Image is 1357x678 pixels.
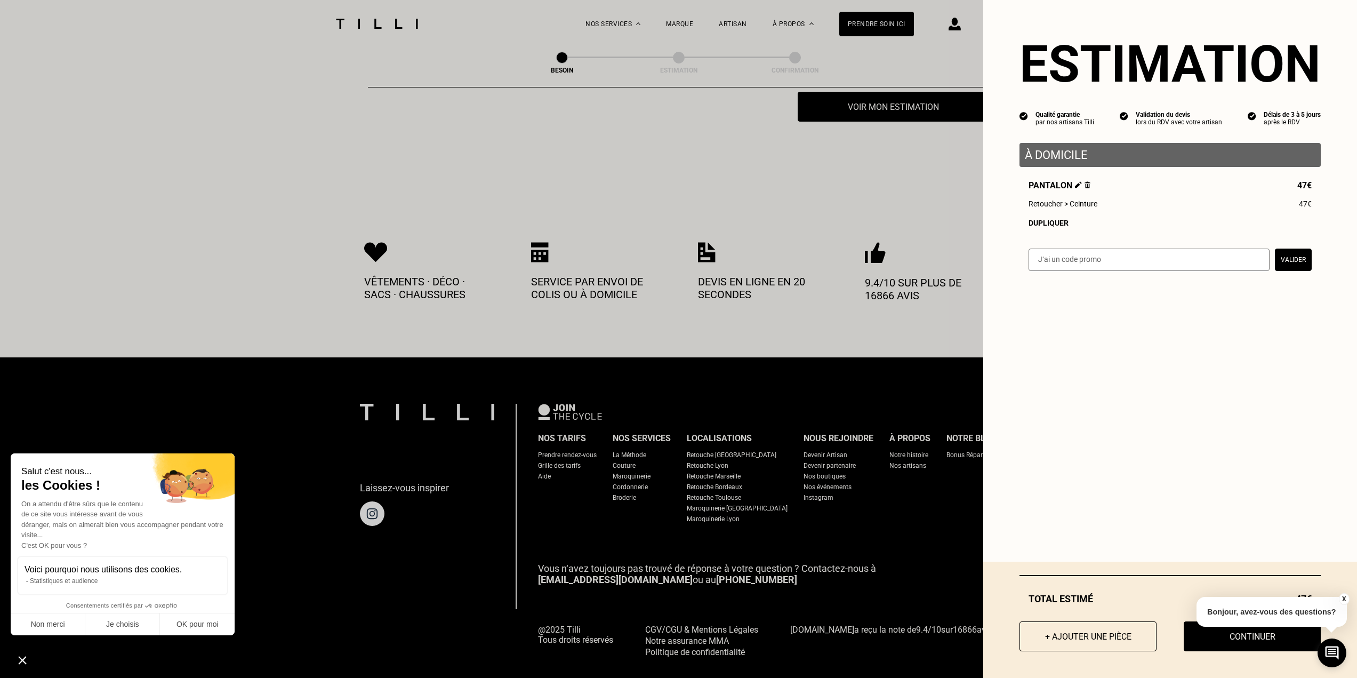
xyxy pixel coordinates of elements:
section: Estimation [1019,34,1321,94]
img: icon list info [1248,111,1256,121]
div: lors du RDV avec votre artisan [1136,118,1222,126]
p: Bonjour, avez-vous des questions? [1197,597,1347,627]
img: Supprimer [1085,181,1090,188]
div: Délais de 3 à 5 jours [1264,111,1321,118]
button: Valider [1275,249,1312,271]
img: icon list info [1120,111,1128,121]
div: Qualité garantie [1035,111,1094,118]
img: icon list info [1019,111,1028,121]
div: par nos artisans Tilli [1035,118,1094,126]
p: À domicile [1025,148,1315,162]
div: Dupliquer [1029,219,1312,227]
div: Total estimé [1019,593,1321,604]
img: Éditer [1075,181,1082,188]
span: Pantalon [1029,180,1090,190]
button: X [1338,593,1349,605]
button: Continuer [1184,621,1321,651]
div: après le RDV [1264,118,1321,126]
span: 47€ [1297,180,1312,190]
input: J‘ai un code promo [1029,249,1270,271]
button: + Ajouter une pièce [1019,621,1157,651]
div: Validation du devis [1136,111,1222,118]
span: Retoucher > Ceinture [1029,200,1097,208]
span: 47€ [1299,200,1312,208]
